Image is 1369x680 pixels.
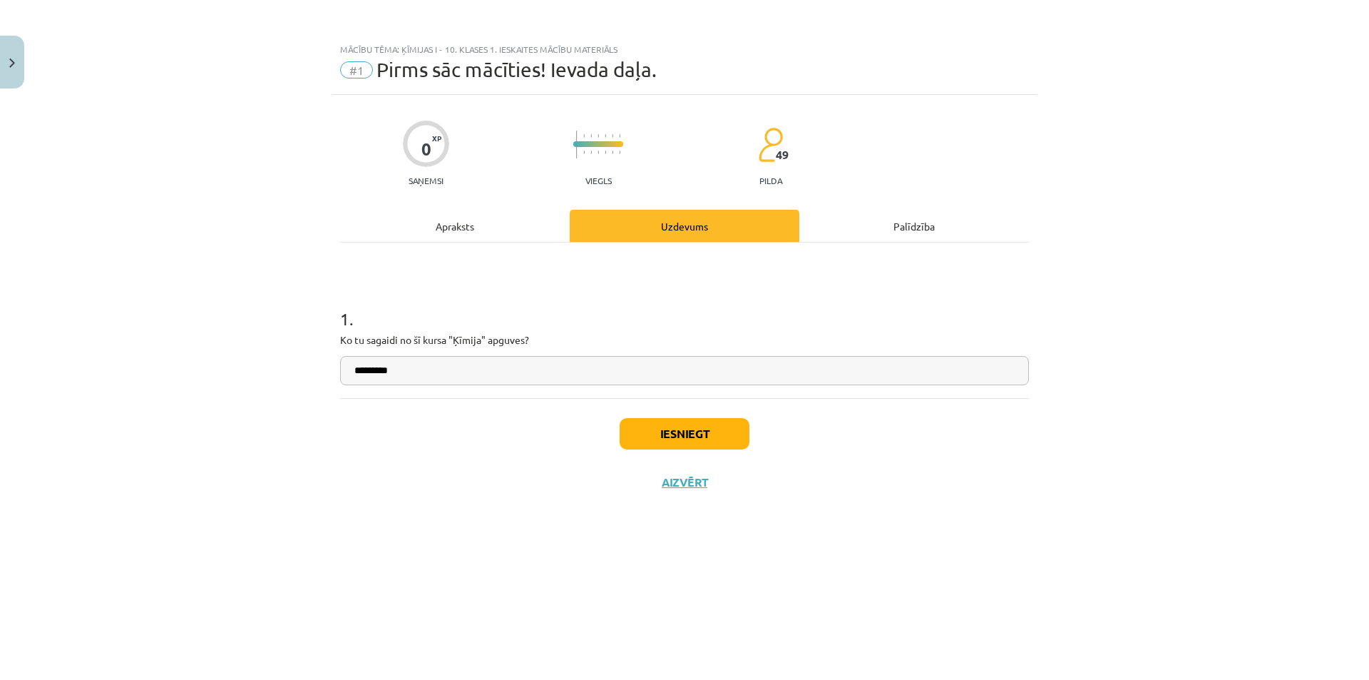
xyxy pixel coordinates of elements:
img: icon-close-lesson-0947bae3869378f0d4975bcd49f059093ad1ed9edebbc8119c70593378902aed.svg [9,59,15,68]
img: icon-short-line-57e1e144782c952c97e751825c79c345078a6d821885a25fce030b3d8c18986b.svg [598,134,599,138]
img: icon-long-line-d9ea69661e0d244f92f715978eff75569469978d946b2353a9bb055b3ed8787d.svg [576,131,578,158]
button: Aizvērt [657,475,712,489]
img: icon-short-line-57e1e144782c952c97e751825c79c345078a6d821885a25fce030b3d8c18986b.svg [590,134,592,138]
img: icon-short-line-57e1e144782c952c97e751825c79c345078a6d821885a25fce030b3d8c18986b.svg [612,134,613,138]
p: Viegls [585,176,612,186]
div: Uzdevums [570,210,799,242]
img: icon-short-line-57e1e144782c952c97e751825c79c345078a6d821885a25fce030b3d8c18986b.svg [612,151,613,154]
img: icon-short-line-57e1e144782c952c97e751825c79c345078a6d821885a25fce030b3d8c18986b.svg [598,151,599,154]
span: #1 [340,61,373,78]
img: icon-short-line-57e1e144782c952c97e751825c79c345078a6d821885a25fce030b3d8c18986b.svg [590,151,592,154]
img: icon-short-line-57e1e144782c952c97e751825c79c345078a6d821885a25fce030b3d8c18986b.svg [619,151,620,154]
img: icon-short-line-57e1e144782c952c97e751825c79c345078a6d821885a25fce030b3d8c18986b.svg [583,151,585,154]
p: Ko tu sagaidi no šī kursa "Ķīmija" apguves? [340,333,1029,347]
p: Saņemsi [403,176,449,186]
button: Iesniegt [620,418,749,450]
div: Mācību tēma: Ķīmijas i - 10. klases 1. ieskaites mācību materiāls [340,44,1029,54]
img: icon-short-line-57e1e144782c952c97e751825c79c345078a6d821885a25fce030b3d8c18986b.svg [605,151,606,154]
span: 49 [776,148,789,161]
div: 0 [421,139,431,159]
div: Apraksts [340,210,570,242]
img: students-c634bb4e5e11cddfef0936a35e636f08e4e9abd3cc4e673bd6f9a4125e45ecb1.svg [758,127,783,163]
div: Palīdzība [799,210,1029,242]
img: icon-short-line-57e1e144782c952c97e751825c79c345078a6d821885a25fce030b3d8c18986b.svg [619,134,620,138]
span: XP [432,134,441,142]
span: Pirms sāc mācīties! Ievada daļa. [376,58,657,81]
img: icon-short-line-57e1e144782c952c97e751825c79c345078a6d821885a25fce030b3d8c18986b.svg [583,134,585,138]
img: icon-short-line-57e1e144782c952c97e751825c79c345078a6d821885a25fce030b3d8c18986b.svg [605,134,606,138]
h1: 1 . [340,284,1029,328]
p: pilda [759,176,782,186]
